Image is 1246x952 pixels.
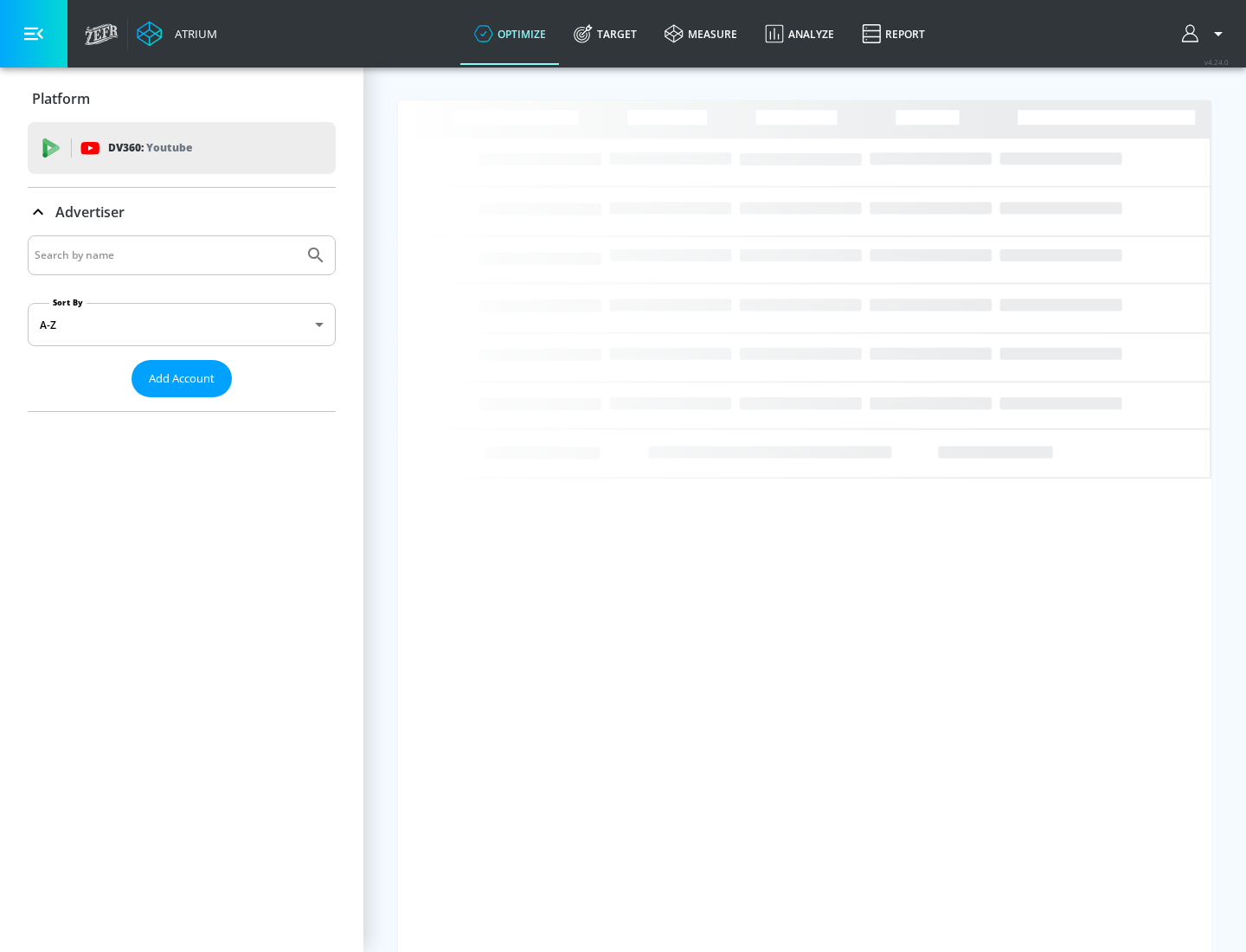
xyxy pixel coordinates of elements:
[149,369,215,389] span: Add Account
[28,303,336,346] div: A-Z
[28,188,336,236] div: Advertiser
[137,21,217,47] a: Atrium
[28,397,336,411] nav: list of Advertiser
[560,3,651,65] a: Target
[168,26,217,42] div: Atrium
[28,235,336,411] div: Advertiser
[132,360,232,397] button: Add Account
[49,297,87,308] label: Sort By
[146,138,192,157] p: Youtube
[460,3,560,65] a: optimize
[55,203,125,222] p: Advertiser
[35,244,297,267] input: Search by name
[651,3,751,65] a: measure
[1204,57,1229,67] span: v 4.24.0
[28,122,336,174] div: DV360: Youtube
[848,3,939,65] a: Report
[32,89,90,108] p: Platform
[108,138,192,158] p: DV360:
[28,74,336,123] div: Platform
[751,3,848,65] a: Analyze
